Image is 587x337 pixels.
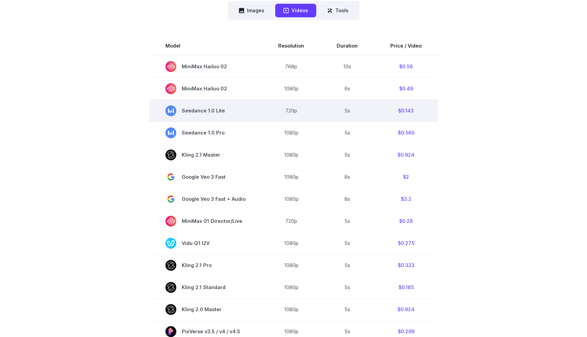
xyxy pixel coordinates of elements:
[374,188,438,210] td: $3.2
[262,276,320,298] td: 1080p
[165,105,246,116] span: Seedance 1.0 Lite
[262,144,320,166] td: 1080p
[374,254,438,276] td: $0.323
[374,298,438,320] td: $0.924
[262,122,320,144] td: 1080p
[262,100,320,122] td: 720p
[165,282,246,293] span: Kling 2.1 Standard
[262,77,320,100] td: 1080p
[262,36,320,55] th: Resolution
[320,55,374,78] td: 10s
[374,166,438,188] td: $2
[262,55,320,78] td: 768p
[374,276,438,298] td: $0.185
[262,166,320,188] td: 1080p
[320,298,374,320] td: 5s
[165,172,246,182] span: Google Veo 3 Fast
[165,61,246,72] span: MiniMax Hailuo 02
[374,144,438,166] td: $0.924
[374,100,438,122] td: $0.143
[374,55,438,78] td: $0.56
[374,77,438,100] td: $0.49
[149,36,262,55] th: Model
[165,127,246,138] span: Seedance 1.0 Pro
[320,36,374,55] th: Duration
[262,298,320,320] td: 1080p
[374,36,438,55] th: Price / Video
[262,232,320,254] td: 1080p
[165,83,246,94] span: MiniMax Hailuo 02
[320,144,374,166] td: 5s
[320,77,374,100] td: 6s
[165,149,246,160] span: Kling 2.1 Master
[262,210,320,232] td: 720p
[374,122,438,144] td: $0.565
[165,194,246,205] span: Google Veo 3 Fast + Audio
[320,166,374,188] td: 8s
[262,254,320,276] td: 1080p
[165,260,246,271] span: Kling 2.1 Pro
[319,4,357,17] button: Tools
[320,254,374,276] td: 5s
[165,238,246,249] span: Vidu Q1 I2V
[320,276,374,298] td: 5s
[374,232,438,254] td: $0.275
[320,232,374,254] td: 5s
[275,4,316,17] button: Videos
[262,188,320,210] td: 1080p
[231,4,272,17] button: Images
[165,216,246,227] span: MiniMax 01 Director/Live
[165,326,246,337] span: PixVerse v3.5 / v4 / v4.5
[165,304,246,315] span: Kling 2.0 Master
[320,210,374,232] td: 5s
[320,100,374,122] td: 5s
[320,122,374,144] td: 5s
[320,188,374,210] td: 8s
[374,210,438,232] td: $0.28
